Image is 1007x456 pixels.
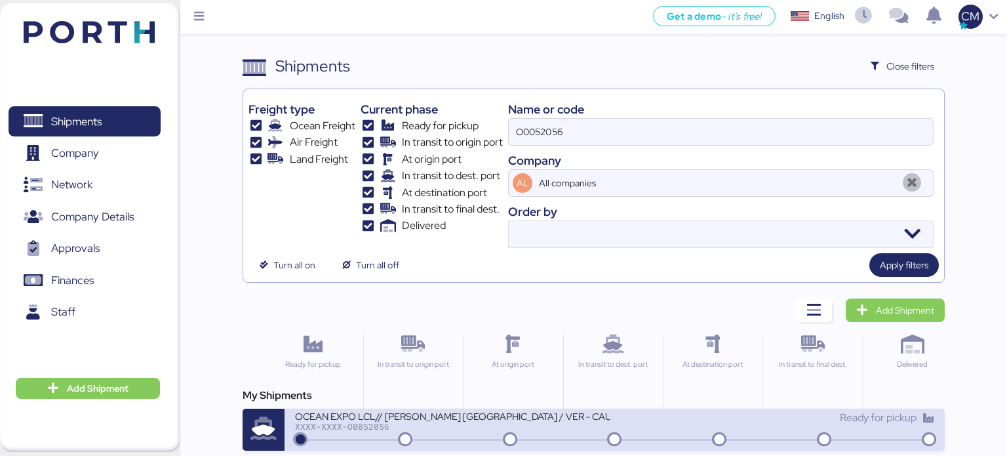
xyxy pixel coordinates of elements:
[290,135,338,150] span: Air Freight
[9,170,161,200] a: Network
[508,100,934,118] div: Name or code
[295,410,610,421] div: OCEAN EXPO LCL// [PERSON_NAME] [GEOGRAPHIC_DATA] / VER - CAUCEDO
[269,359,357,370] div: Ready for pickup
[876,302,934,318] span: Add Shipment
[469,359,557,370] div: At origin port
[188,6,210,28] button: Menu
[961,8,979,25] span: CM
[402,185,487,201] span: At destination port
[67,381,128,396] span: Add Shipment
[402,201,500,217] span: In transit to final dest.
[869,253,939,277] button: Apply filters
[840,411,917,425] span: Ready for pickup
[51,112,102,131] span: Shipments
[361,100,503,118] div: Current phase
[768,359,856,370] div: In transit to final dest.
[51,271,94,290] span: Finances
[517,176,529,190] span: AL
[869,359,957,370] div: Delivered
[569,359,657,370] div: In transit to dest. port
[402,152,462,167] span: At origin port
[508,152,934,169] div: Company
[369,359,457,370] div: In transit to origin port
[9,297,161,327] a: Staff
[402,118,479,134] span: Ready for pickup
[275,54,350,78] div: Shipments
[248,253,326,277] button: Turn all on
[846,299,945,322] a: Add Shipment
[290,118,355,134] span: Ocean Freight
[402,218,446,234] span: Delivered
[273,257,315,273] span: Turn all on
[669,359,757,370] div: At destination port
[51,207,134,226] span: Company Details
[16,378,160,399] button: Add Shipment
[886,58,934,74] span: Close filters
[290,152,348,167] span: Land Freight
[814,9,844,23] div: English
[9,106,161,136] a: Shipments
[508,203,934,220] div: Order by
[51,144,99,163] span: Company
[243,388,945,404] div: My Shipments
[295,422,610,431] div: XXXX-XXXX-O0052056
[51,302,75,321] span: Staff
[9,266,161,296] a: Finances
[356,257,399,273] span: Turn all off
[51,239,100,258] span: Approvals
[402,168,500,184] span: In transit to dest. port
[248,100,355,118] div: Freight type
[9,234,161,264] a: Approvals
[536,170,896,196] input: AL
[880,257,928,273] span: Apply filters
[331,253,410,277] button: Turn all off
[9,138,161,169] a: Company
[402,135,503,150] span: In transit to origin port
[860,54,945,78] button: Close filters
[51,175,92,194] span: Network
[9,202,161,232] a: Company Details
